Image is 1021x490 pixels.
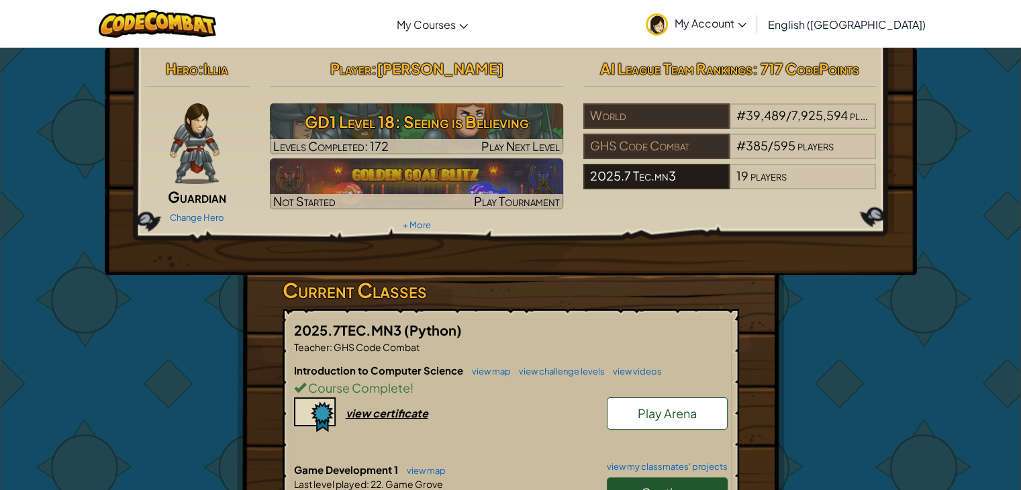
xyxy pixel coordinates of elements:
[583,146,877,162] a: GHS Code Combat#385/595players
[346,406,428,420] div: view certificate
[583,177,877,192] a: 2025.7 Tec.mn319players
[768,17,926,32] span: English ([GEOGRAPHIC_DATA])
[474,193,560,209] span: Play Tournament
[294,397,336,432] img: certificate-icon.png
[583,116,877,132] a: World#39,489/7,925,594players
[270,103,563,154] a: Play Next Level
[332,341,420,353] span: GHS Code Combat
[273,138,389,154] span: Levels Completed: 172
[270,158,563,209] img: Golden Goal
[283,275,739,305] h3: Current Classes
[675,16,746,30] span: My Account
[761,6,932,42] a: English ([GEOGRAPHIC_DATA])
[606,366,662,377] a: view videos
[198,59,203,78] span: :
[736,107,746,123] span: #
[512,366,605,377] a: view challenge levels
[367,478,369,490] span: :
[270,103,563,154] img: GD1 Level 18: Seeing is Believing
[369,478,384,490] span: 22.
[746,107,786,123] span: 39,489
[583,134,730,159] div: GHS Code Combat
[600,462,728,471] a: view my classmates' projects
[270,107,563,137] h3: GD1 Level 18: Seeing is Believing
[371,59,376,78] span: :
[294,478,367,490] span: Last level played
[400,465,446,476] a: view map
[404,322,462,338] span: (Python)
[746,138,768,153] span: 385
[306,380,410,395] span: Course Complete
[384,478,443,490] span: Game Grove
[465,366,511,377] a: view map
[768,138,773,153] span: /
[397,17,456,32] span: My Courses
[170,103,219,184] img: guardian-pose.png
[170,212,224,223] a: Change Hero
[791,107,848,123] span: 7,925,594
[583,103,730,129] div: World
[752,59,859,78] span: : 717 CodePoints
[330,341,332,353] span: :
[736,168,748,183] span: 19
[166,59,198,78] span: Hero
[390,6,475,42] a: My Courses
[583,164,730,189] div: 2025.7 Tec.mn3
[99,10,216,38] img: CodeCombat logo
[850,107,886,123] span: players
[203,59,228,78] span: Illia
[402,219,430,230] a: + More
[646,13,668,36] img: avatar
[294,364,465,377] span: Introduction to Computer Science
[294,322,404,338] span: 2025.7TEC.MN3
[294,463,400,476] span: Game Development 1
[639,3,753,45] a: My Account
[330,59,371,78] span: Player
[638,405,697,421] span: Play Arena
[294,341,330,353] span: Teacher
[786,107,791,123] span: /
[376,59,503,78] span: [PERSON_NAME]
[481,138,560,154] span: Play Next Level
[273,193,336,209] span: Not Started
[750,168,787,183] span: players
[410,380,414,395] span: !
[270,158,563,209] a: Not StartedPlay Tournament
[797,138,834,153] span: players
[294,406,428,420] a: view certificate
[736,138,746,153] span: #
[168,187,226,206] span: Guardian
[773,138,795,153] span: 595
[600,59,752,78] span: AI League Team Rankings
